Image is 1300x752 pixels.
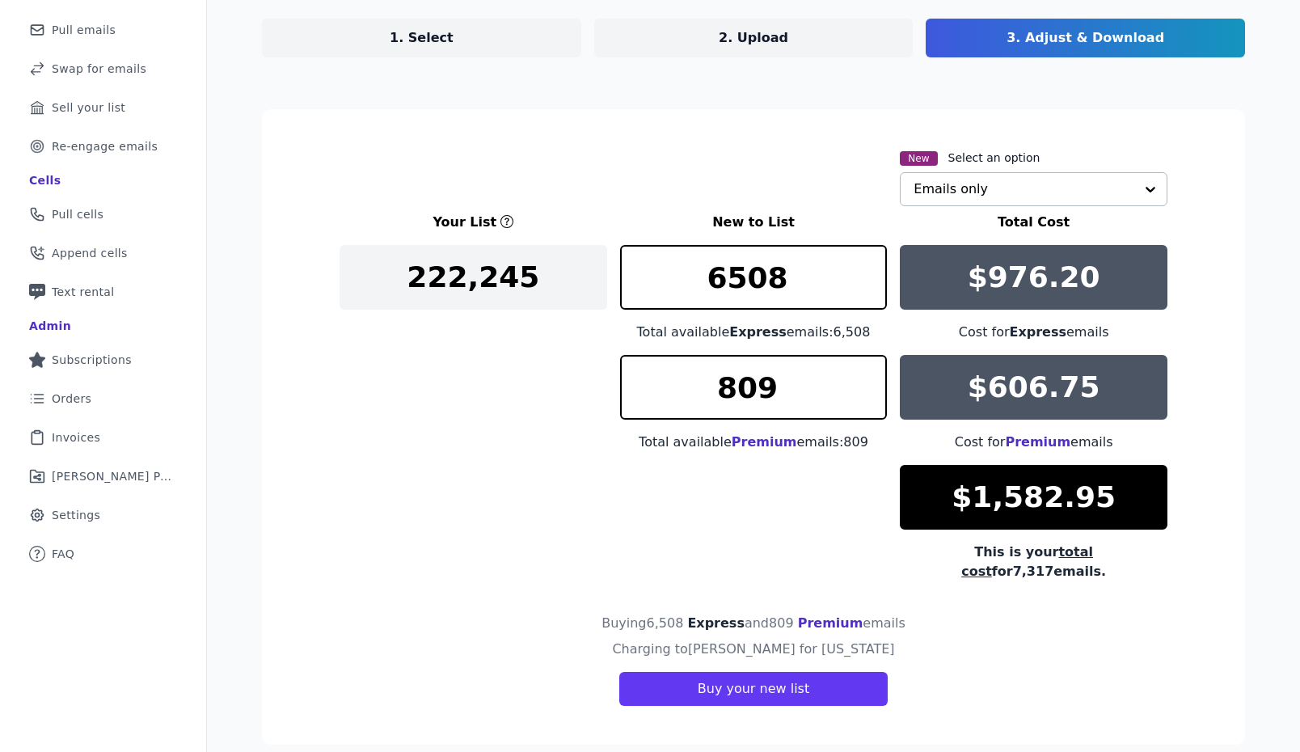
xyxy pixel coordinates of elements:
span: Pull cells [52,206,103,222]
a: 2. Upload [594,19,914,57]
a: Text rental [13,274,193,310]
span: Orders [52,391,91,407]
div: This is your for 7,317 emails. [900,543,1167,581]
div: Cost for emails [900,433,1167,452]
a: Pull cells [13,196,193,232]
span: New [900,151,937,166]
span: Append cells [52,245,128,261]
h4: Charging to [PERSON_NAME] for [US_STATE] [612,640,894,659]
a: 3. Adjust & Download [926,19,1245,57]
a: Subscriptions [13,342,193,378]
div: Total available emails: 809 [620,433,888,452]
a: Swap for emails [13,51,193,87]
a: Append cells [13,235,193,271]
span: Swap for emails [52,61,146,77]
a: Sell your list [13,90,193,125]
a: FAQ [13,536,193,572]
h3: New to List [620,213,888,232]
span: Express [729,324,787,340]
h3: Your List [433,213,496,232]
div: Total available emails: 6,508 [620,323,888,342]
span: [PERSON_NAME] Performance [52,468,174,484]
span: Re-engage emails [52,138,158,154]
button: Buy your new list [619,672,888,706]
a: Pull emails [13,12,193,48]
a: Re-engage emails [13,129,193,164]
span: Premium [1005,434,1070,450]
a: Invoices [13,420,193,455]
h3: Total Cost [900,213,1167,232]
a: 1. Select [262,19,581,57]
span: Express [687,615,745,631]
div: Cost for emails [900,323,1167,342]
span: FAQ [52,546,74,562]
div: Cells [29,172,61,188]
p: 222,245 [407,261,539,294]
span: Sell your list [52,99,125,116]
p: $1,582.95 [952,481,1116,513]
span: Premium [732,434,797,450]
span: Express [1010,324,1067,340]
div: Admin [29,318,71,334]
label: Select an option [948,150,1040,166]
a: Orders [13,381,193,416]
a: Settings [13,497,193,533]
p: $606.75 [968,371,1100,403]
p: 2. Upload [719,28,788,48]
p: $976.20 [968,261,1100,294]
p: 1. Select [390,28,454,48]
span: Settings [52,507,100,523]
span: Text rental [52,284,115,300]
p: 3. Adjust & Download [1007,28,1164,48]
h4: Buying 6,508 and 809 emails [601,614,905,633]
span: Premium [798,615,863,631]
span: Invoices [52,429,100,446]
span: Pull emails [52,22,116,38]
span: Subscriptions [52,352,132,368]
a: [PERSON_NAME] Performance [13,458,193,494]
